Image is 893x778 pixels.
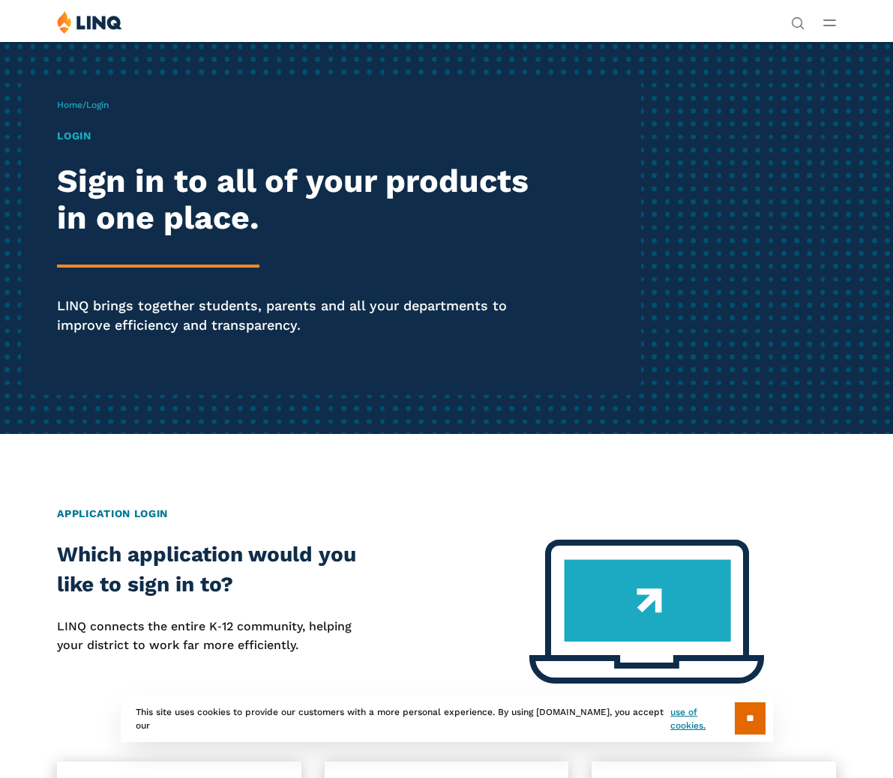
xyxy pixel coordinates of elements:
p: LINQ brings together students, parents and all your departments to improve efficiency and transpa... [57,296,547,334]
h2: Application Login [57,506,836,522]
span: / [57,100,109,110]
button: Open Main Menu [823,14,836,31]
div: This site uses cookies to provide our customers with a more personal experience. By using [DOMAIN... [121,695,773,742]
button: Open Search Bar [791,15,805,28]
a: Home [57,100,82,110]
img: LINQ | K‑12 Software [57,10,122,34]
h1: Login [57,128,547,144]
span: Login [86,100,109,110]
h2: Which application would you like to sign in to? [57,540,368,600]
h2: Sign in to all of your products in one place. [57,163,547,237]
nav: Utility Navigation [791,10,805,28]
p: LINQ connects the entire K‑12 community, helping your district to work far more efficiently. [57,618,368,654]
a: use of cookies. [670,705,734,732]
